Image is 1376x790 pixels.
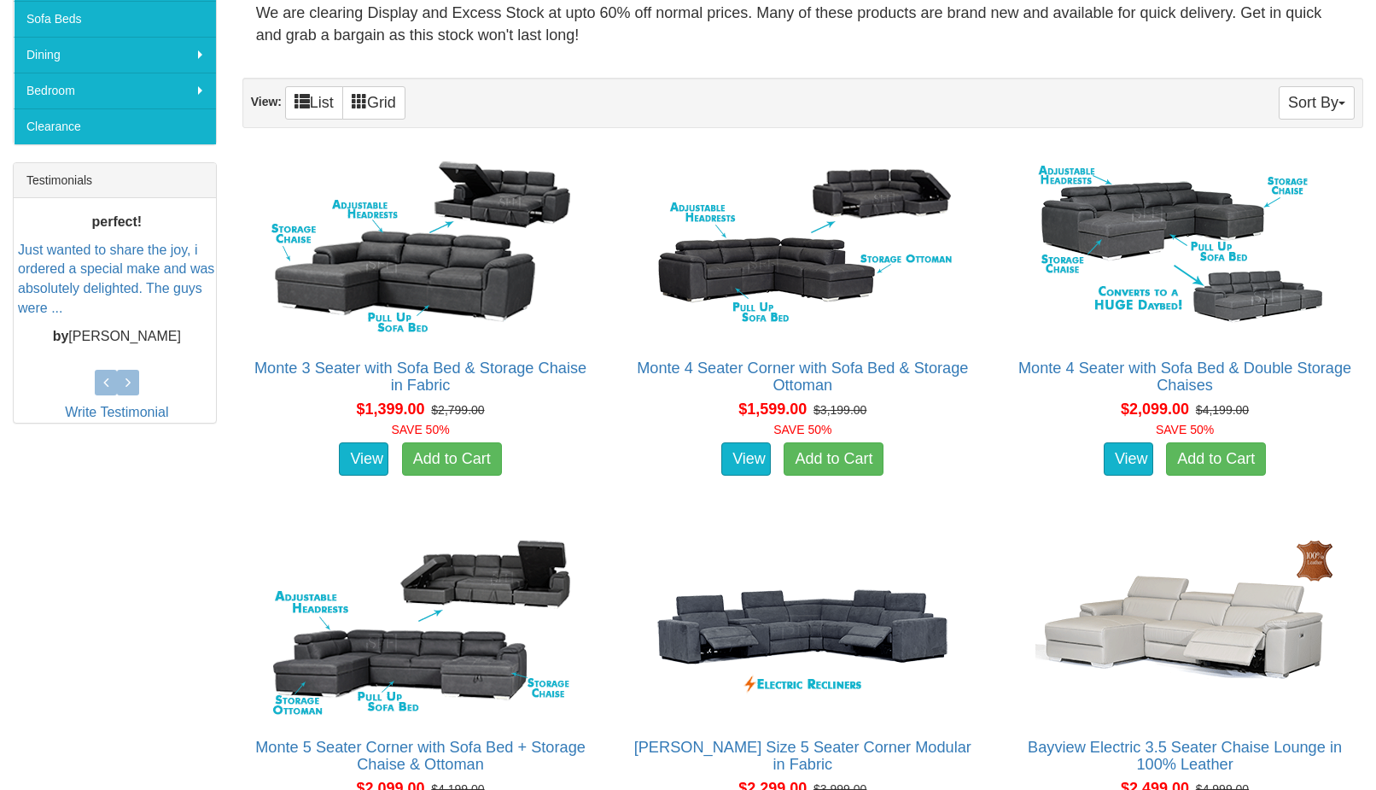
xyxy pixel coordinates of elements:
a: Bayview Electric 3.5 Seater Chaise Lounge in 100% Leather [1028,739,1342,773]
a: Monte 3 Seater with Sofa Bed & Storage Chaise in Fabric [254,360,586,394]
a: Dining [14,37,216,73]
a: Add to Cart [784,442,883,477]
a: Monte 4 Seater Corner with Sofa Bed & Storage Ottoman [637,360,968,394]
a: List [285,86,343,120]
button: Sort By [1279,86,1355,120]
del: $4,199.00 [1196,403,1249,417]
img: Monte 4 Seater with Sofa Bed & Double Storage Chaises [1031,155,1338,342]
del: $3,199.00 [813,403,866,417]
a: Add to Cart [1166,442,1266,477]
b: by [53,329,69,343]
a: Sofa Beds [14,1,216,37]
del: $2,799.00 [431,403,484,417]
a: Write Testimonial [65,405,168,419]
a: [PERSON_NAME] Size 5 Seater Corner Modular in Fabric [634,739,971,773]
a: Add to Cart [402,442,502,477]
a: View [1104,442,1153,477]
a: Monte 4 Seater with Sofa Bed & Double Storage Chaises [1018,360,1351,394]
a: Grid [342,86,405,120]
img: Marlow King Size 5 Seater Corner Modular in Fabric [649,534,956,722]
p: [PERSON_NAME] [18,327,216,347]
a: Monte 5 Seater Corner with Sofa Bed + Storage Chaise & Ottoman [255,739,586,773]
span: $1,399.00 [356,401,424,418]
img: Monte 4 Seater Corner with Sofa Bed & Storage Ottoman [649,155,956,342]
strong: View: [251,95,282,108]
img: Monte 5 Seater Corner with Sofa Bed + Storage Chaise & Ottoman [267,534,574,722]
font: SAVE 50% [773,423,831,436]
a: Bedroom [14,73,216,108]
a: View [339,442,388,477]
a: Just wanted to share the joy, i ordered a special make and was absolutely delighted. The guys wer... [18,243,214,316]
span: $2,099.00 [1121,401,1189,418]
div: Testimonials [14,163,216,198]
font: SAVE 50% [1156,423,1214,436]
span: $1,599.00 [738,401,807,418]
img: Bayview Electric 3.5 Seater Chaise Lounge in 100% Leather [1031,534,1338,722]
img: Monte 3 Seater with Sofa Bed & Storage Chaise in Fabric [267,155,574,342]
a: Clearance [14,108,216,144]
b: perfect! [91,214,142,229]
font: SAVE 50% [391,423,449,436]
a: View [721,442,771,477]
